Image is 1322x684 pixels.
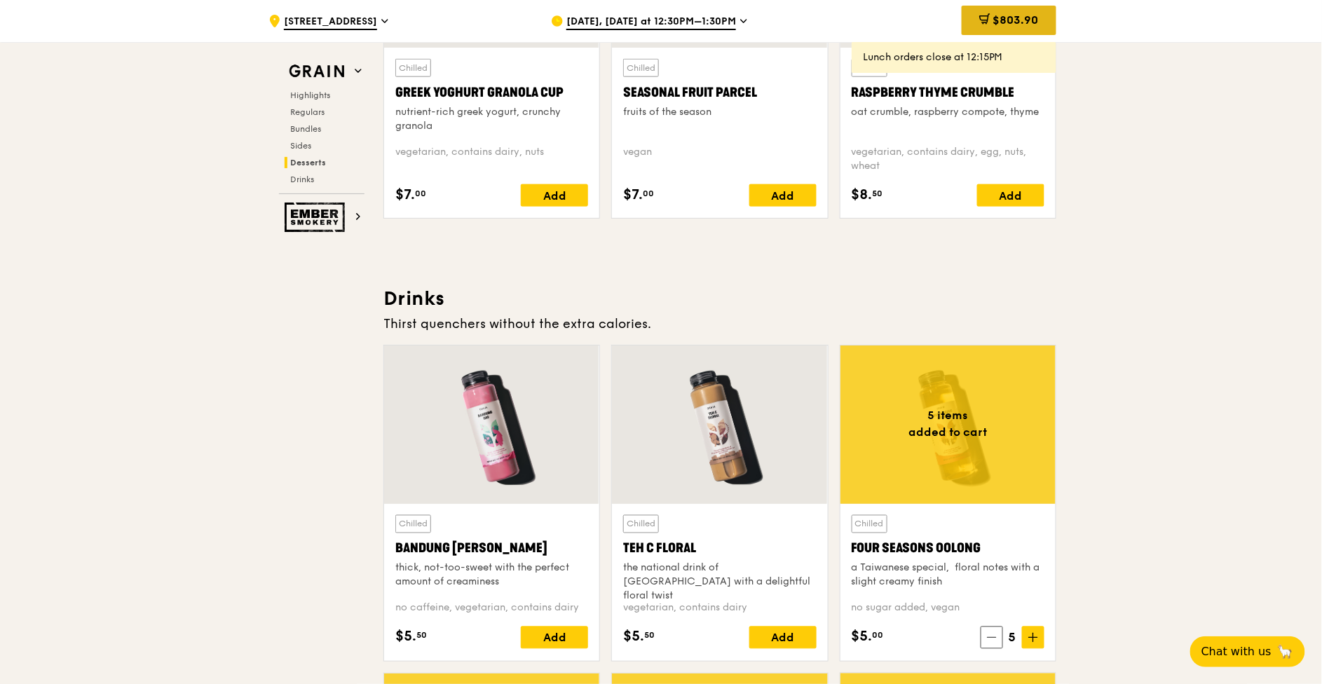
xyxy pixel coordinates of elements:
[623,184,643,205] span: $7.
[1201,643,1272,660] span: Chat with us
[383,314,1056,334] div: Thirst quenchers without the extra calories.
[395,184,415,205] span: $7.
[623,105,816,119] div: fruits of the season
[521,627,588,649] div: Add
[873,630,884,641] span: 00
[415,188,426,199] span: 00
[395,59,431,77] div: Chilled
[284,15,377,30] span: [STREET_ADDRESS]
[852,145,1044,173] div: vegetarian, contains dairy, egg, nuts, wheat
[863,50,1045,64] div: Lunch orders close at 12:15PM
[852,561,1044,589] div: a Taiwanese special, floral notes with a slight creamy finish
[1277,643,1294,660] span: 🦙
[395,601,588,615] div: no caffeine, vegetarian, contains dairy
[290,158,326,167] span: Desserts
[873,188,883,199] span: 50
[395,83,588,102] div: Greek Yoghurt Granola Cup
[623,601,816,615] div: vegetarian, contains dairy
[395,515,431,533] div: Chilled
[852,83,1044,102] div: Raspberry Thyme Crumble
[395,627,416,648] span: $5.
[644,630,655,641] span: 50
[1003,628,1022,648] span: 5
[290,141,311,151] span: Sides
[852,539,1044,559] div: Four Seasons Oolong
[290,107,325,117] span: Regulars
[285,203,349,232] img: Ember Smokery web logo
[395,145,588,173] div: vegetarian, contains dairy, nuts
[623,145,816,173] div: vegan
[623,627,644,648] span: $5.
[643,188,654,199] span: 00
[977,184,1044,207] div: Add
[521,184,588,207] div: Add
[852,627,873,648] span: $5.
[623,539,816,559] div: Teh C Floral
[852,105,1044,119] div: oat crumble, raspberry compote, thyme
[1190,636,1305,667] button: Chat with us🦙
[395,105,588,133] div: nutrient-rich greek yogurt, crunchy granola
[623,515,659,533] div: Chilled
[852,601,1044,615] div: no sugar added, vegan
[993,13,1039,27] span: $803.90
[285,59,349,84] img: Grain web logo
[290,175,314,184] span: Drinks
[416,630,427,641] span: 50
[566,15,736,30] span: [DATE], [DATE] at 12:30PM–1:30PM
[290,124,321,134] span: Bundles
[749,184,817,207] div: Add
[395,561,588,589] div: thick, not-too-sweet with the perfect amount of creaminess
[623,83,816,102] div: Seasonal Fruit Parcel
[383,286,1056,311] h3: Drinks
[623,59,659,77] div: Chilled
[749,627,817,649] div: Add
[623,561,816,603] div: the national drink of [GEOGRAPHIC_DATA] with a delightful floral twist
[852,515,887,533] div: Chilled
[852,184,873,205] span: $8.
[395,539,588,559] div: Bandung [PERSON_NAME]
[290,90,330,100] span: Highlights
